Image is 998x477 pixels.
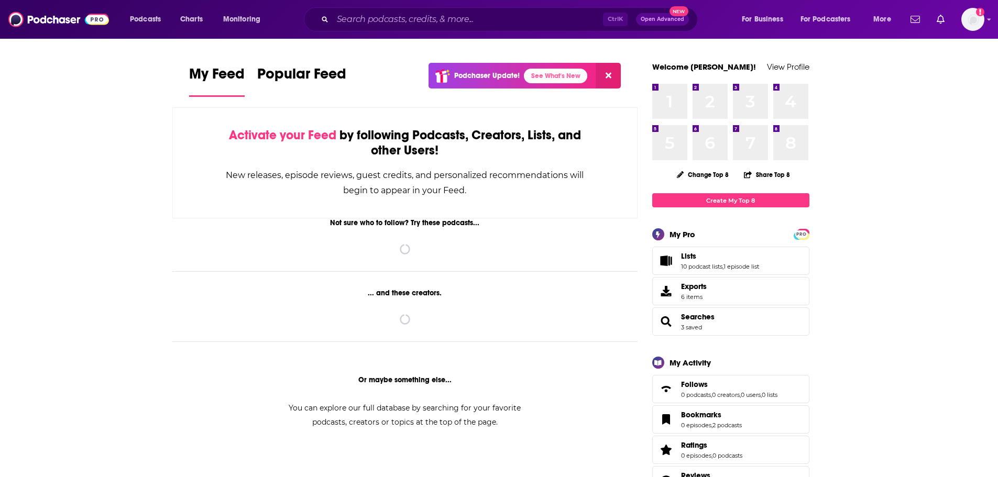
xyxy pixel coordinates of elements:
span: Exports [681,282,707,291]
span: , [711,391,712,398]
button: open menu [734,11,796,28]
span: PRO [795,230,808,238]
a: Charts [173,11,209,28]
span: My Feed [189,65,245,89]
div: Or maybe something else... [172,375,638,384]
span: Open Advanced [641,17,684,22]
span: Activate your Feed [229,127,336,143]
a: Popular Feed [257,65,346,97]
a: Searches [656,314,677,329]
span: More [873,12,891,27]
div: Not sure who to follow? Try these podcasts... [172,218,638,227]
button: Show profile menu [961,8,984,31]
p: Podchaser Update! [454,71,520,80]
a: 0 episodes [681,421,711,429]
a: Exports [652,277,809,305]
div: New releases, episode reviews, guest credits, and personalized recommendations will begin to appe... [225,168,585,198]
span: , [711,421,712,429]
div: Search podcasts, credits, & more... [314,7,708,31]
span: New [670,6,688,16]
button: Share Top 8 [743,164,791,185]
span: Ratings [652,436,809,464]
img: User Profile [961,8,984,31]
a: Welcome [PERSON_NAME]! [652,62,756,72]
span: Follows [681,380,708,389]
a: 0 users [741,391,761,398]
span: Charts [180,12,203,27]
a: 0 lists [762,391,777,398]
svg: Add a profile image [976,8,984,16]
span: Bookmarks [652,405,809,434]
a: Follows [656,382,677,396]
a: Bookmarks [656,412,677,427]
span: For Business [742,12,783,27]
a: My Feed [189,65,245,97]
button: open menu [123,11,174,28]
span: , [740,391,741,398]
input: Search podcasts, credits, & more... [333,11,603,28]
span: Ratings [681,440,707,450]
a: 1 episode list [723,263,759,270]
a: View Profile [767,62,809,72]
span: Monitoring [223,12,260,27]
a: Lists [681,251,759,261]
a: 0 podcasts [712,452,742,459]
a: Follows [681,380,777,389]
a: 3 saved [681,324,702,331]
span: Lists [652,247,809,275]
span: Lists [681,251,696,261]
div: My Activity [670,358,711,368]
button: Open AdvancedNew [636,13,689,26]
span: 6 items [681,293,707,301]
span: , [761,391,762,398]
img: Podchaser - Follow, Share and Rate Podcasts [8,9,109,29]
a: 0 episodes [681,452,711,459]
a: 0 creators [712,391,740,398]
a: Ratings [681,440,742,450]
button: open menu [866,11,904,28]
span: Follows [652,375,809,403]
span: , [711,452,712,459]
span: For Podcasters [800,12,851,27]
div: My Pro [670,229,695,239]
a: Searches [681,312,715,321]
span: Ctrl K [603,13,628,26]
span: Logged in as gabrielle.gantz [961,8,984,31]
span: Popular Feed [257,65,346,89]
div: ... and these creators. [172,289,638,297]
button: open menu [794,11,866,28]
a: Show notifications dropdown [906,10,924,28]
a: 10 podcast lists [681,263,722,270]
a: Bookmarks [681,410,742,419]
div: by following Podcasts, Creators, Lists, and other Users! [225,128,585,158]
a: Ratings [656,442,677,457]
span: Exports [656,284,677,298]
span: Podcasts [130,12,161,27]
a: Lists [656,253,677,268]
div: You can explore our full database by searching for your favorite podcasts, creators or topics at ... [276,401,534,429]
button: Change Top 8 [671,168,736,181]
a: See What's New [524,69,587,83]
span: Searches [652,307,809,336]
a: Show notifications dropdown [933,10,949,28]
a: 0 podcasts [681,391,711,398]
span: Bookmarks [681,410,721,419]
a: Create My Top 8 [652,193,809,207]
a: PRO [795,230,808,238]
button: open menu [216,11,274,28]
a: 2 podcasts [712,421,742,429]
span: , [722,263,723,270]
